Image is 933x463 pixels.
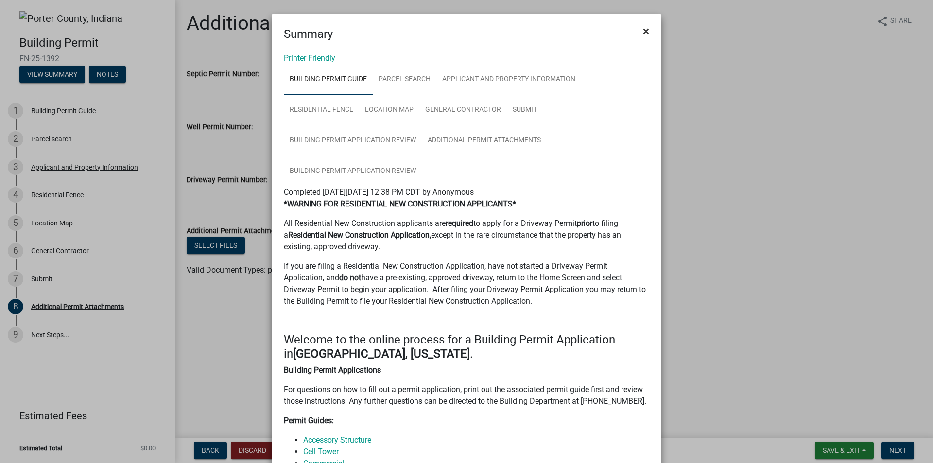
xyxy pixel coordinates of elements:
span: × [643,24,649,38]
button: Close [635,17,657,45]
a: General Contractor [419,95,507,126]
a: Location Map [359,95,419,126]
strong: required [446,219,473,228]
p: All Residential New Construction applicants are to apply for a Driveway Permit to filing a except... [284,218,649,253]
a: Residential Fence [284,95,359,126]
p: For questions on how to fill out a permit application, print out the associated permit guide firs... [284,384,649,407]
a: Additional Permit Attachments [422,125,547,156]
strong: do not [339,273,361,282]
a: Accessory Structure [303,435,371,445]
h4: Summary [284,25,333,43]
strong: [GEOGRAPHIC_DATA], [US_STATE] [293,347,470,360]
h4: Welcome to the online process for a Building Permit Application in . [284,333,649,361]
strong: Residential New Construction Application, [288,230,431,240]
a: Parcel search [373,64,436,95]
strong: prior [577,219,592,228]
strong: *WARNING FOR RESIDENTIAL NEW CONSTRUCTION APPLICANTS* [284,199,516,208]
strong: Permit Guides: [284,416,334,425]
strong: Building Permit Applications [284,365,381,375]
span: Completed [DATE][DATE] 12:38 PM CDT by Anonymous [284,188,474,197]
a: Building Permit Application Review [284,156,422,187]
a: Building Permit Guide [284,64,373,95]
a: Printer Friendly [284,53,335,63]
a: Cell Tower [303,447,339,456]
a: Building Permit Application Review [284,125,422,156]
a: Submit [507,95,543,126]
a: Applicant and Property Information [436,64,581,95]
p: If you are filing a Residential New Construction Application, have not started a Driveway Permit ... [284,260,649,307]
